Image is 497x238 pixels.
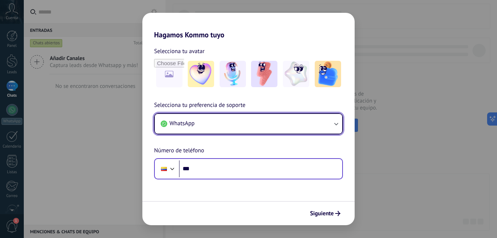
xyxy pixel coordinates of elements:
[154,146,204,156] span: Número de teléfono
[169,120,195,127] span: WhatsApp
[154,47,205,56] span: Selecciona tu avatar
[251,61,277,87] img: -3.jpeg
[307,207,344,220] button: Siguiente
[283,61,309,87] img: -4.jpeg
[157,161,171,176] div: Colombia: + 57
[188,61,214,87] img: -1.jpeg
[315,61,341,87] img: -5.jpeg
[220,61,246,87] img: -2.jpeg
[310,211,334,216] span: Siguiente
[142,13,355,39] h2: Hagamos Kommo tuyo
[154,101,246,110] span: Selecciona tu preferencia de soporte
[155,114,342,134] button: WhatsApp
